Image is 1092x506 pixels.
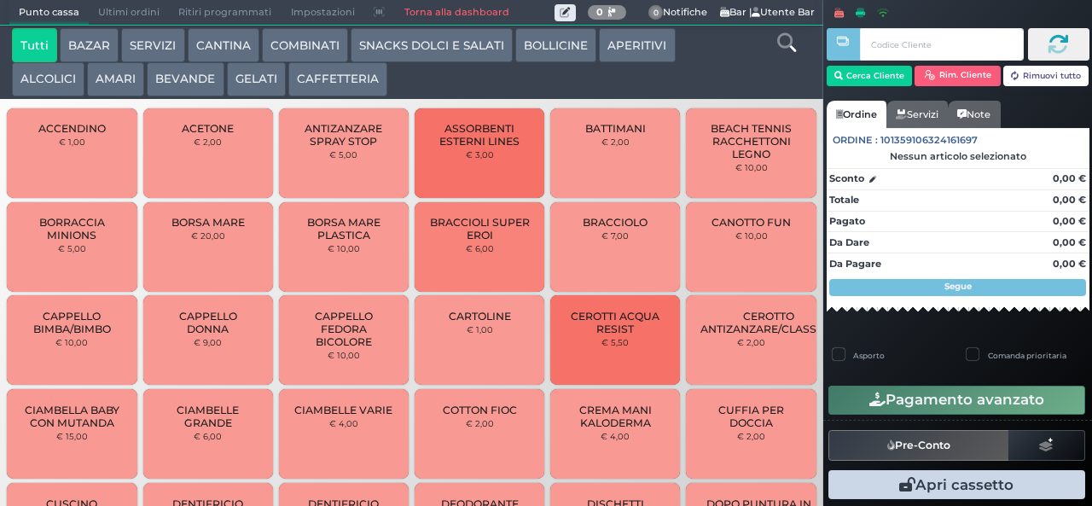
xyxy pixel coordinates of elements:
small: € 5,00 [329,149,357,160]
button: GELATI [227,62,286,96]
div: Nessun articolo selezionato [827,150,1089,162]
small: € 6,00 [466,243,494,253]
span: CEROTTO ANTIZANZARE/CLASSICO [700,310,836,335]
strong: Da Pagare [829,258,881,270]
span: Ultimi ordini [89,1,169,25]
a: Note [948,101,1000,128]
label: Asporto [853,350,885,361]
button: CAFFETTERIA [288,62,387,96]
small: € 6,00 [194,431,222,441]
small: € 5,00 [58,243,86,253]
small: € 4,00 [601,431,630,441]
span: BORSA MARE PLASTICA [293,216,395,241]
b: 0 [596,6,603,18]
span: Impostazioni [282,1,364,25]
span: CIAMBELLE VARIE [294,404,392,416]
strong: Totale [829,194,859,206]
small: € 2,00 [601,137,630,147]
strong: Pagato [829,215,865,227]
small: € 10,00 [735,230,768,241]
span: CEROTTI ACQUA RESIST [565,310,666,335]
button: Rim. Cliente [915,66,1001,86]
small: € 1,00 [59,137,85,147]
span: 101359106324161697 [880,133,978,148]
button: ALCOLICI [12,62,84,96]
span: ANTIZANZARE SPRAY STOP [293,122,395,148]
span: ASSORBENTI ESTERNI LINES [429,122,531,148]
a: Servizi [886,101,948,128]
span: BORRACCIA MINIONS [21,216,123,241]
button: Rimuovi tutto [1003,66,1089,86]
small: € 1,00 [467,324,493,334]
small: € 9,00 [194,337,222,347]
small: € 2,00 [737,337,765,347]
span: BEACH TENNIS RACCHETTONI LEGNO [700,122,802,160]
button: SNACKS DOLCI E SALATI [351,28,513,62]
span: CARTOLINE [449,310,511,323]
a: Ordine [827,101,886,128]
strong: Segue [944,281,972,292]
small: € 10,00 [735,162,768,172]
label: Comanda prioritaria [988,350,1066,361]
span: BRACCIOLI SUPER EROI [429,216,531,241]
button: APERITIVI [599,28,675,62]
button: BOLLICINE [515,28,596,62]
button: AMARI [87,62,144,96]
small: € 10,00 [328,350,360,360]
small: € 2,00 [194,137,222,147]
a: Torna alla dashboard [394,1,518,25]
span: CAPPELLO DONNA [157,310,258,335]
strong: 0,00 € [1053,258,1086,270]
button: SERVIZI [121,28,184,62]
span: Punto cassa [9,1,89,25]
small: € 10,00 [328,243,360,253]
small: € 15,00 [56,431,88,441]
span: CUFFIA PER DOCCIA [700,404,802,429]
span: CANOTTO FUN [712,216,791,229]
small: € 2,00 [466,418,494,428]
span: ACETONE [182,122,234,135]
strong: 0,00 € [1053,236,1086,248]
span: CREMA MANI KALODERMA [565,404,666,429]
small: € 10,00 [55,337,88,347]
small: € 5,50 [601,337,629,347]
span: COTTON FIOC [443,404,517,416]
small: € 3,00 [466,149,494,160]
span: CAPPELLO BIMBA/BIMBO [21,310,123,335]
span: CIAMBELLA BABY CON MUTANDA [21,404,123,429]
strong: Sconto [829,172,864,186]
span: Ritiri programmati [169,1,281,25]
span: 0 [648,5,664,20]
span: CAPPELLO FEDORA BICOLORE [293,310,395,348]
button: CANTINA [188,28,259,62]
small: € 2,00 [737,431,765,441]
span: BRACCIOLO [583,216,648,229]
small: € 20,00 [191,230,225,241]
button: Tutti [12,28,57,62]
span: CIAMBELLE GRANDE [157,404,258,429]
strong: 0,00 € [1053,194,1086,206]
strong: 0,00 € [1053,215,1086,227]
input: Codice Cliente [860,28,1023,61]
button: BEVANDE [147,62,224,96]
button: COMBINATI [262,28,348,62]
span: Ordine : [833,133,878,148]
button: Pre-Conto [828,430,1009,461]
button: Cerca Cliente [827,66,913,86]
span: BATTIMANI [585,122,646,135]
small: € 7,00 [601,230,629,241]
span: BORSA MARE [171,216,245,229]
strong: Da Dare [829,236,869,248]
span: ACCENDINO [38,122,106,135]
small: € 4,00 [329,418,358,428]
button: Apri cassetto [828,470,1085,499]
strong: 0,00 € [1053,172,1086,184]
button: BAZAR [60,28,119,62]
button: Pagamento avanzato [828,386,1085,415]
